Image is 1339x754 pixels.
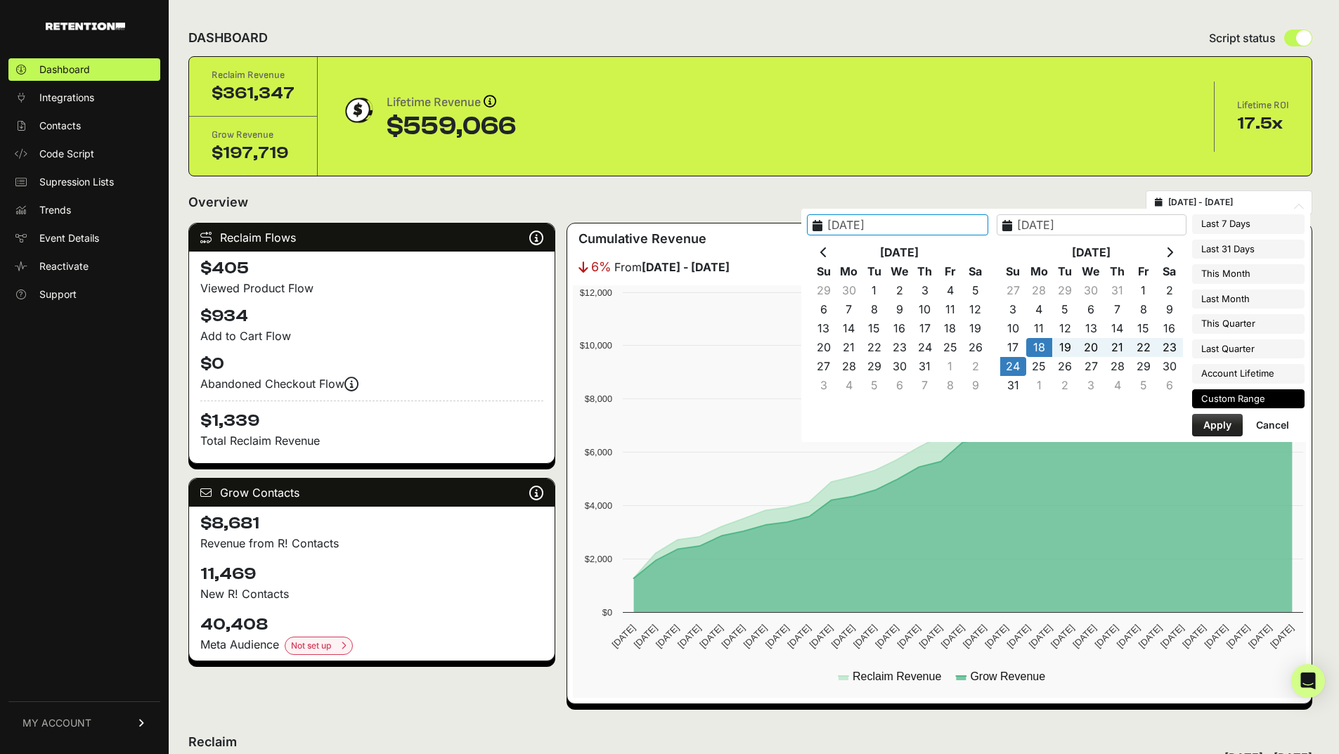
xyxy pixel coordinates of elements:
[851,623,879,650] text: [DATE]
[836,319,862,338] td: 14
[963,376,988,395] td: 9
[1156,319,1182,338] td: 16
[591,257,612,277] span: 6%
[811,338,836,357] td: 20
[895,623,923,650] text: [DATE]
[1156,300,1182,319] td: 9
[811,319,836,338] td: 13
[1000,338,1026,357] td: 17
[862,281,887,300] td: 1
[200,327,543,344] div: Add to Cart Flow
[1071,623,1099,650] text: [DATE]
[614,259,730,275] span: From
[808,623,835,650] text: [DATE]
[887,262,912,281] th: We
[938,262,963,281] th: Fr
[1192,389,1305,409] li: Custom Range
[1026,281,1052,300] td: 28
[1181,623,1208,650] text: [DATE]
[8,255,160,278] a: Reactivate
[1104,338,1130,357] td: 21
[1269,623,1296,650] text: [DATE]
[1026,319,1052,338] td: 11
[1130,300,1156,319] td: 8
[1115,623,1142,650] text: [DATE]
[1078,338,1104,357] td: 20
[1209,30,1276,46] span: Script status
[836,243,963,262] th: [DATE]
[1026,338,1052,357] td: 18
[862,262,887,281] th: Tu
[212,82,295,105] div: $361,347
[580,340,612,351] text: $10,000
[1078,376,1104,395] td: 3
[963,262,988,281] th: Sa
[1192,414,1243,436] button: Apply
[585,447,612,457] text: $6,000
[200,535,543,552] p: Revenue from R! Contacts
[1052,300,1078,319] td: 5
[200,280,543,297] div: Viewed Product Flow
[189,223,555,252] div: Reclaim Flows
[1078,281,1104,300] td: 30
[1049,623,1076,650] text: [DATE]
[189,479,555,507] div: Grow Contacts
[862,376,887,395] td: 5
[811,376,836,395] td: 3
[1156,357,1182,376] td: 30
[938,281,963,300] td: 4
[963,281,988,300] td: 5
[829,623,857,650] text: [DATE]
[1156,281,1182,300] td: 2
[340,93,375,128] img: dollar-coin-05c43ed7efb7bc0c12610022525b4bbbb207c7efeef5aecc26f025e68dcafac9.png
[1237,98,1289,112] div: Lifetime ROI
[200,512,543,535] h4: $8,681
[1192,290,1305,309] li: Last Month
[1158,623,1186,650] text: [DATE]
[8,115,160,137] a: Contacts
[1192,214,1305,234] li: Last 7 Days
[1078,300,1104,319] td: 6
[836,262,862,281] th: Mo
[1224,623,1252,650] text: [DATE]
[862,357,887,376] td: 29
[8,283,160,306] a: Support
[632,623,659,650] text: [DATE]
[1000,319,1026,338] td: 10
[39,175,114,189] span: Supression Lists
[602,607,612,618] text: $0
[1052,338,1078,357] td: 19
[675,623,703,650] text: [DATE]
[200,636,543,655] div: Meta Audience
[46,22,125,30] img: Retention.com
[1027,623,1054,650] text: [DATE]
[344,384,358,384] i: Events are firing, and revenue is coming soon! Reclaim revenue is updated nightly.
[1026,262,1052,281] th: Mo
[742,623,769,650] text: [DATE]
[912,338,938,357] td: 24
[654,623,681,650] text: [DATE]
[8,227,160,249] a: Event Details
[200,563,543,585] h4: 11,469
[22,716,91,730] span: MY ACCOUNT
[887,376,912,395] td: 6
[39,287,77,301] span: Support
[1078,262,1104,281] th: We
[1026,243,1157,262] th: [DATE]
[1130,376,1156,395] td: 5
[585,500,612,511] text: $4,000
[1130,262,1156,281] th: Fr
[1192,240,1305,259] li: Last 31 Days
[836,300,862,319] td: 7
[8,58,160,81] a: Dashboard
[912,357,938,376] td: 31
[585,394,612,404] text: $8,000
[698,623,725,650] text: [DATE]
[887,281,912,300] td: 2
[200,401,543,432] h4: $1,339
[811,357,836,376] td: 27
[862,319,887,338] td: 15
[1104,262,1130,281] th: Th
[1052,281,1078,300] td: 29
[1237,112,1289,135] div: 17.5x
